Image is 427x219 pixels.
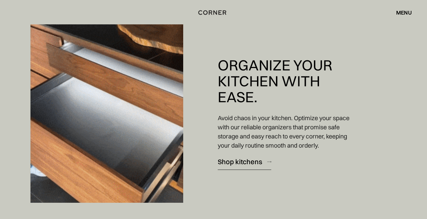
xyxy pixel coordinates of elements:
[396,10,412,15] div: menu
[197,8,230,17] a: home
[218,153,271,170] a: Shop kitchens
[218,113,355,150] p: Avoid chaos in your kitchen. Optimize your space with our reliable organizers that promise safe s...
[218,157,262,166] div: Shop kitchens
[218,57,355,105] h3: Organize Your Kitchen with Ease.
[389,7,412,18] div: menu
[30,24,183,203] img: The girl opens different cabinets to demonstrate functionality inside kitchen cabinets.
